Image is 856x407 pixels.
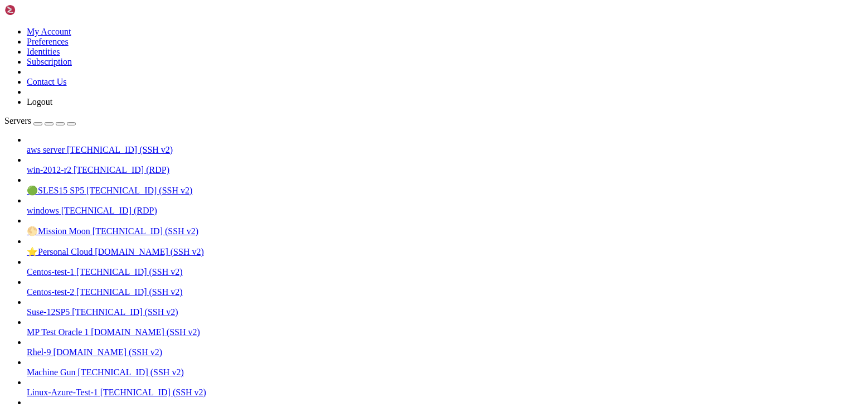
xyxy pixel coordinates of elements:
[27,377,852,398] li: Linux-Azure-Test-1 [TECHNICAL_ID] (SSH v2)
[27,226,90,236] span: 🌕Mission Moon
[93,226,198,236] span: [TECHNICAL_ID] (SSH v2)
[27,135,852,155] li: aws server [TECHNICAL_ID] (SSH v2)
[95,247,204,256] span: [DOMAIN_NAME] (SSH v2)
[27,226,852,236] a: 🌕Mission Moon [TECHNICAL_ID] (SSH v2)
[27,97,52,106] a: Logout
[4,116,76,125] a: Servers
[27,185,852,196] a: 🟢SLES15 SP5 [TECHNICAL_ID] (SSH v2)
[27,77,67,86] a: Contact Us
[67,145,173,154] span: [TECHNICAL_ID] (SSH v2)
[27,347,852,357] a: Rhel-9 [DOMAIN_NAME] (SSH v2)
[27,347,51,357] span: Rhel-9
[27,196,852,216] li: windows [TECHNICAL_ID] (RDP)
[61,206,157,215] span: [TECHNICAL_ID] (RDP)
[27,216,852,236] li: 🌕Mission Moon [TECHNICAL_ID] (SSH v2)
[27,367,852,377] a: Machine Gun [TECHNICAL_ID] (SSH v2)
[27,367,76,377] span: Machine Gun
[4,116,31,125] span: Servers
[27,246,852,257] a: ⭐Personal Cloud [DOMAIN_NAME] (SSH v2)
[27,236,852,257] li: ⭐Personal Cloud [DOMAIN_NAME] (SSH v2)
[27,27,71,36] a: My Account
[27,175,852,196] li: 🟢SLES15 SP5 [TECHNICAL_ID] (SSH v2)
[27,357,852,377] li: Machine Gun [TECHNICAL_ID] (SSH v2)
[27,257,852,277] li: Centos-test-1 [TECHNICAL_ID] (SSH v2)
[27,317,852,337] li: MP Test Oracle 1 [DOMAIN_NAME] (SSH v2)
[27,297,852,317] li: Suse-12SP5 [TECHNICAL_ID] (SSH v2)
[86,186,192,195] span: [TECHNICAL_ID] (SSH v2)
[27,165,71,175] span: win-2012-r2
[53,347,163,357] span: [DOMAIN_NAME] (SSH v2)
[27,387,852,398] a: Linux-Azure-Test-1 [TECHNICAL_ID] (SSH v2)
[27,57,72,66] a: Subscription
[27,327,89,337] span: MP Test Oracle 1
[27,287,852,297] a: Centos-test-2 [TECHNICAL_ID] (SSH v2)
[27,287,74,297] span: Centos-test-2
[27,247,93,256] span: ⭐Personal Cloud
[27,37,69,46] a: Preferences
[4,4,69,16] img: Shellngn
[72,307,178,317] span: [TECHNICAL_ID] (SSH v2)
[27,155,852,175] li: win-2012-r2 [TECHNICAL_ID] (RDP)
[27,387,98,397] span: Linux-Azure-Test-1
[27,277,852,297] li: Centos-test-2 [TECHNICAL_ID] (SSH v2)
[78,367,184,377] span: [TECHNICAL_ID] (SSH v2)
[27,267,852,277] a: Centos-test-1 [TECHNICAL_ID] (SSH v2)
[27,307,852,317] a: Suse-12SP5 [TECHNICAL_ID] (SSH v2)
[27,307,70,317] span: Suse-12SP5
[74,165,169,175] span: [TECHNICAL_ID] (RDP)
[27,145,65,154] span: aws server
[27,186,84,195] span: 🟢SLES15 SP5
[27,337,852,357] li: Rhel-9 [DOMAIN_NAME] (SSH v2)
[27,206,59,215] span: windows
[76,287,182,297] span: [TECHNICAL_ID] (SSH v2)
[27,145,852,155] a: aws server [TECHNICAL_ID] (SSH v2)
[27,165,852,175] a: win-2012-r2 [TECHNICAL_ID] (RDP)
[27,267,74,277] span: Centos-test-1
[27,206,852,216] a: windows [TECHNICAL_ID] (RDP)
[76,267,182,277] span: [TECHNICAL_ID] (SSH v2)
[27,327,852,337] a: MP Test Oracle 1 [DOMAIN_NAME] (SSH v2)
[100,387,206,397] span: [TECHNICAL_ID] (SSH v2)
[27,47,60,56] a: Identities
[91,327,200,337] span: [DOMAIN_NAME] (SSH v2)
